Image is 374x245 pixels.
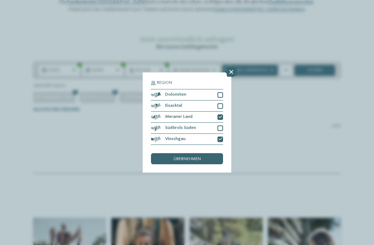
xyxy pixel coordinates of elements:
span: Eisacktal [165,104,182,108]
span: übernehmen [173,157,201,161]
span: Dolomiten [165,93,186,97]
span: Region [157,81,172,85]
span: Meraner Land [165,115,193,119]
span: Südtirols Süden [165,126,196,130]
span: Vinschgau [165,137,186,141]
